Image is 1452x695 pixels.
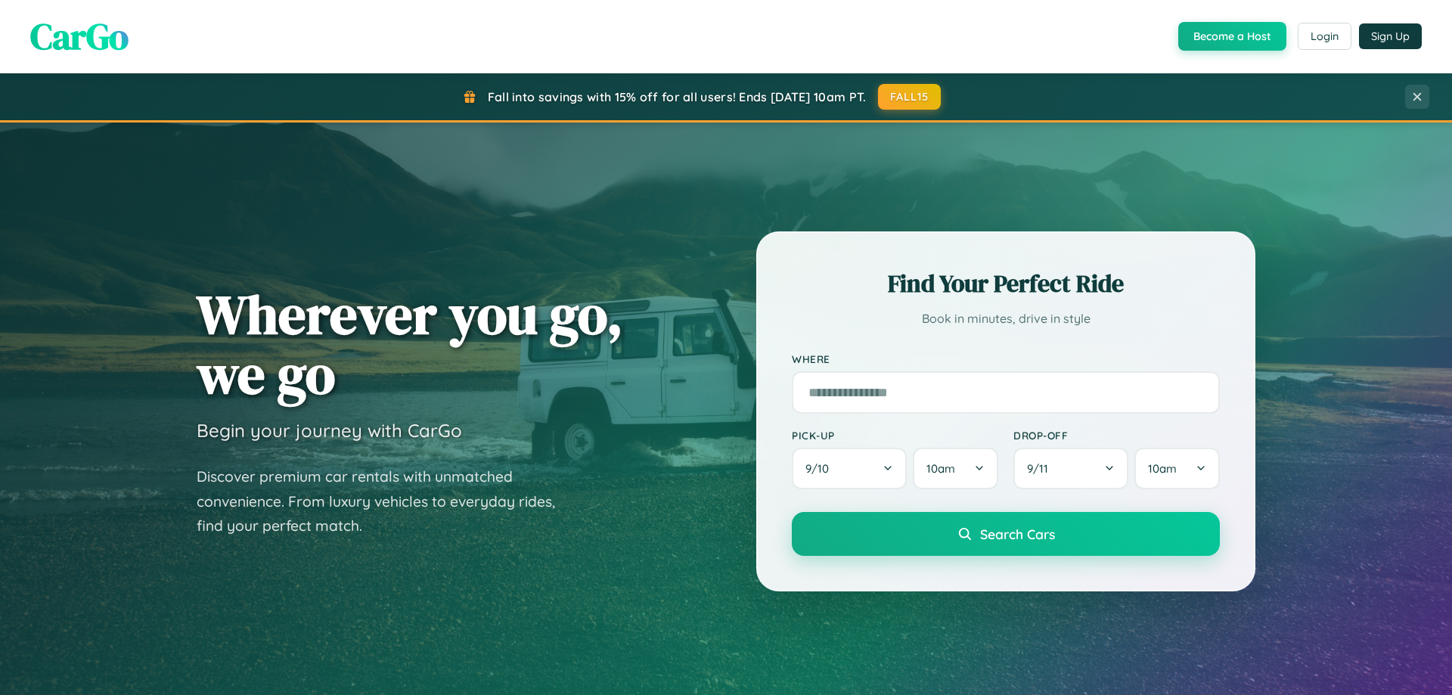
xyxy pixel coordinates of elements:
[1178,22,1286,51] button: Become a Host
[792,267,1220,300] h2: Find Your Perfect Ride
[805,461,836,476] span: 9 / 10
[1359,23,1422,49] button: Sign Up
[1027,461,1056,476] span: 9 / 11
[197,464,575,538] p: Discover premium car rentals with unmatched convenience. From luxury vehicles to everyday rides, ...
[792,308,1220,330] p: Book in minutes, drive in style
[197,284,623,404] h1: Wherever you go, we go
[792,512,1220,556] button: Search Cars
[1134,448,1220,489] button: 10am
[792,352,1220,365] label: Where
[1013,429,1220,442] label: Drop-off
[792,448,907,489] button: 9/10
[197,419,462,442] h3: Begin your journey with CarGo
[792,429,998,442] label: Pick-up
[926,461,955,476] span: 10am
[488,89,867,104] span: Fall into savings with 15% off for all users! Ends [DATE] 10am PT.
[980,526,1055,542] span: Search Cars
[1013,448,1128,489] button: 9/11
[878,84,942,110] button: FALL15
[1148,461,1177,476] span: 10am
[913,448,998,489] button: 10am
[1298,23,1351,50] button: Login
[30,11,129,61] span: CarGo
